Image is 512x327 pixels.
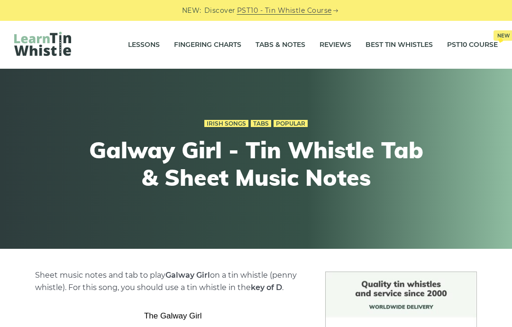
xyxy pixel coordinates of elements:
a: Tabs & Notes [256,33,305,57]
h1: Galway Girl - Tin Whistle Tab & Sheet Music Notes [82,136,430,191]
a: Popular [274,120,308,127]
a: PST10 CourseNew [447,33,498,57]
a: Best Tin Whistles [366,33,433,57]
a: Lessons [128,33,160,57]
a: Reviews [320,33,351,57]
strong: key of D [251,283,282,292]
strong: Galway Girl [165,271,210,280]
a: Tabs [251,120,271,127]
p: Sheet music notes and tab to play on a tin whistle (penny whistle). For this song, you should use... [35,269,311,294]
img: LearnTinWhistle.com [14,32,71,56]
a: Irish Songs [204,120,248,127]
a: Fingering Charts [174,33,241,57]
